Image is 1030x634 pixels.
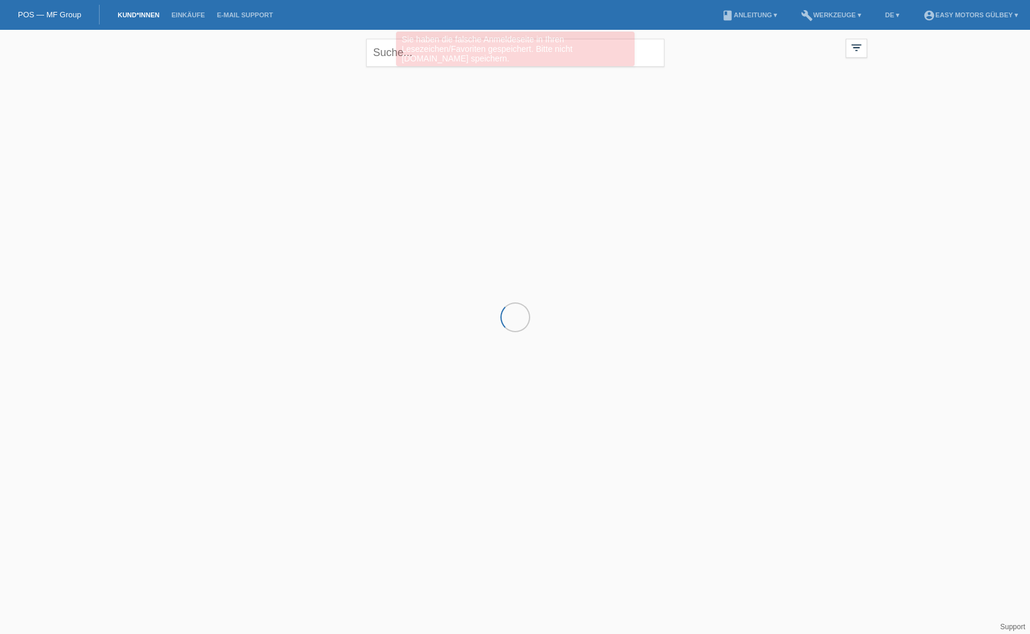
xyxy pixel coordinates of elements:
[211,11,279,18] a: E-Mail Support
[18,10,81,19] a: POS — MF Group
[722,10,734,21] i: book
[716,11,783,18] a: bookAnleitung ▾
[923,10,935,21] i: account_circle
[396,32,635,66] div: Sie haben die falsche Anmeldeseite in Ihren Lesezeichen/Favoriten gespeichert. Bitte nicht [DOMAI...
[917,11,1024,18] a: account_circleEasy Motors Gülbey ▾
[165,11,211,18] a: Einkäufe
[801,10,813,21] i: build
[112,11,165,18] a: Kund*innen
[850,41,863,54] i: filter_list
[1000,623,1025,631] a: Support
[795,11,867,18] a: buildWerkzeuge ▾
[879,11,905,18] a: DE ▾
